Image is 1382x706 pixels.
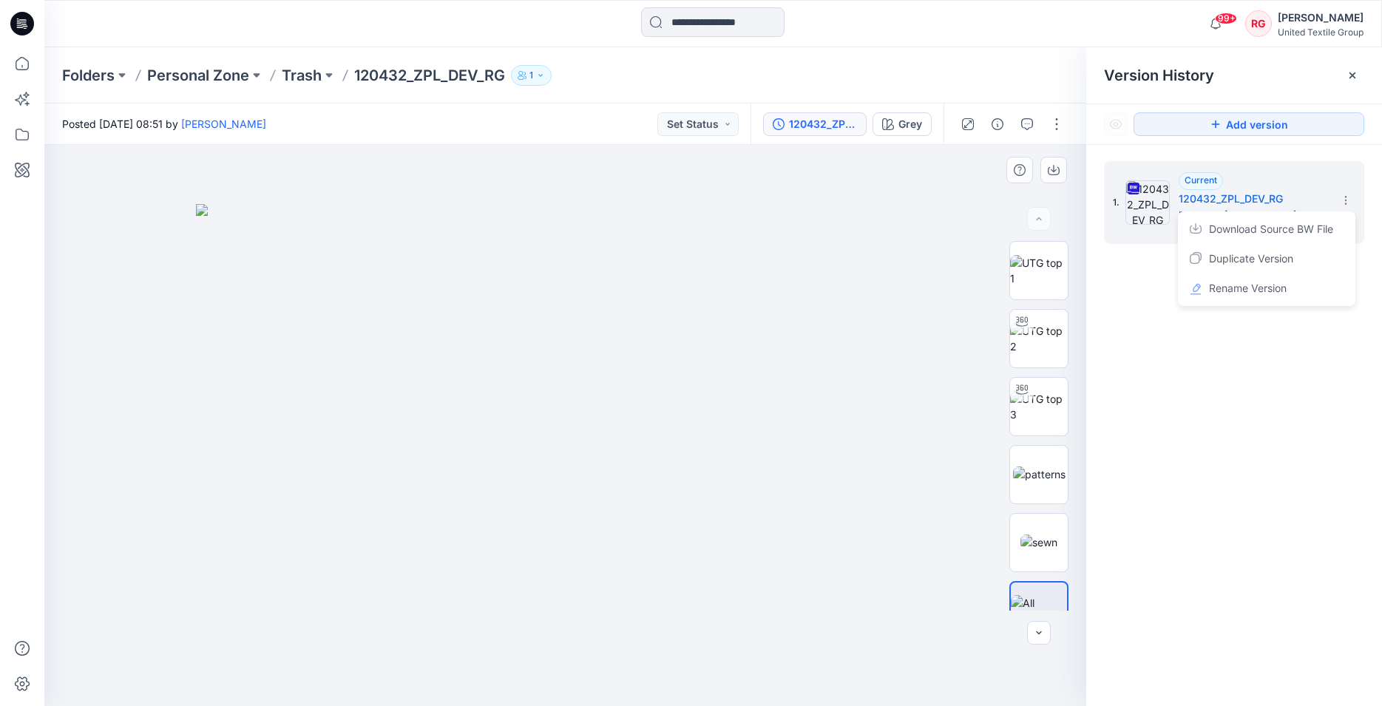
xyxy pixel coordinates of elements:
img: UTG top 2 [1010,323,1068,354]
button: Details [986,112,1009,136]
img: All colorways [1011,595,1067,626]
span: 1. [1113,196,1120,209]
div: RG [1245,10,1272,37]
span: Duplicate Version [1209,250,1293,268]
span: Rename Version [1209,279,1287,297]
p: 1 [529,67,533,84]
span: Posted by: Rita Garneliene [1179,208,1327,223]
div: United Textile Group [1278,27,1364,38]
span: Posted [DATE] 08:51 by [62,116,266,132]
img: UTG top 3 [1010,391,1068,422]
button: Close [1347,69,1358,81]
span: Current [1185,174,1217,186]
a: Personal Zone [147,65,249,86]
a: [PERSON_NAME] [181,118,266,130]
p: 120432_ZPL_DEV_RG [354,65,505,86]
img: patterns [1013,466,1066,482]
span: Download Source BW File [1209,220,1333,238]
div: 120432_ZPL_DEV_RG [789,116,857,132]
button: Add version [1134,112,1364,136]
div: [PERSON_NAME] [1278,9,1364,27]
span: Version History [1104,67,1214,84]
button: Show Hidden Versions [1104,112,1128,136]
div: Grey [898,116,922,132]
a: Folders [62,65,115,86]
img: 120432_ZPL_DEV_RG [1125,180,1170,225]
button: 120432_ZPL_DEV_RG [763,112,867,136]
a: Trash [282,65,322,86]
button: Grey [873,112,932,136]
h5: 120432_ZPL_DEV_RG [1179,190,1327,208]
img: UTG top 1 [1010,255,1068,286]
button: 1 [511,65,552,86]
img: sewn [1020,534,1057,550]
span: 99+ [1215,13,1237,24]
